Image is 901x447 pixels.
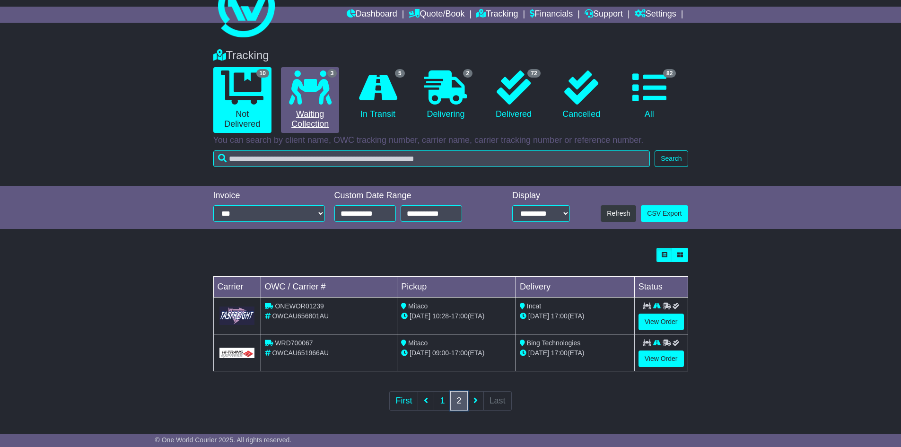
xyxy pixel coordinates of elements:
[155,436,292,444] span: © One World Courier 2025. All rights reserved.
[349,67,407,123] a: 5 In Transit
[634,277,688,298] td: Status
[281,67,339,133] a: 3 Waiting Collection
[410,349,430,357] span: [DATE]
[530,7,573,23] a: Financials
[272,312,329,320] span: OWCAU656801AU
[528,349,549,357] span: [DATE]
[641,205,688,222] a: CSV Export
[639,351,684,367] a: View Order
[451,349,468,357] span: 17:00
[620,67,678,123] a: 82 All
[213,135,688,146] p: You can search by client name, OWC tracking number, carrier name, carrier tracking number or refe...
[410,312,430,320] span: [DATE]
[347,7,397,23] a: Dashboard
[512,191,570,201] div: Display
[395,69,405,78] span: 5
[476,7,518,23] a: Tracking
[432,312,449,320] span: 10:28
[527,69,540,78] span: 72
[213,277,261,298] td: Carrier
[209,49,693,62] div: Tracking
[408,339,428,347] span: Mitaco
[219,307,255,325] img: GetCarrierServiceLogo
[256,69,269,78] span: 10
[484,67,542,123] a: 72 Delivered
[551,349,568,357] span: 17:00
[275,339,313,347] span: WRD700067
[528,312,549,320] span: [DATE]
[408,302,428,310] span: Mitaco
[275,302,324,310] span: ONEWOR01239
[327,69,337,78] span: 3
[450,391,467,411] a: 2
[401,348,512,358] div: - (ETA)
[213,191,325,201] div: Invoice
[655,150,688,167] button: Search
[334,191,486,201] div: Custom Date Range
[434,391,451,411] a: 1
[601,205,636,222] button: Refresh
[663,69,676,78] span: 82
[551,312,568,320] span: 17:00
[409,7,464,23] a: Quote/Book
[527,302,541,310] span: Incat
[639,314,684,330] a: View Order
[520,348,630,358] div: (ETA)
[585,7,623,23] a: Support
[397,277,516,298] td: Pickup
[261,277,397,298] td: OWC / Carrier #
[451,312,468,320] span: 17:00
[527,339,580,347] span: Bing Technologies
[389,391,418,411] a: First
[635,7,676,23] a: Settings
[516,277,634,298] td: Delivery
[272,349,329,357] span: OWCAU651966AU
[552,67,611,123] a: Cancelled
[520,311,630,321] div: (ETA)
[401,311,512,321] div: - (ETA)
[432,349,449,357] span: 09:00
[417,67,475,123] a: 2 Delivering
[463,69,473,78] span: 2
[219,348,255,358] img: GetCarrierServiceLogo
[213,67,271,133] a: 10 Not Delivered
